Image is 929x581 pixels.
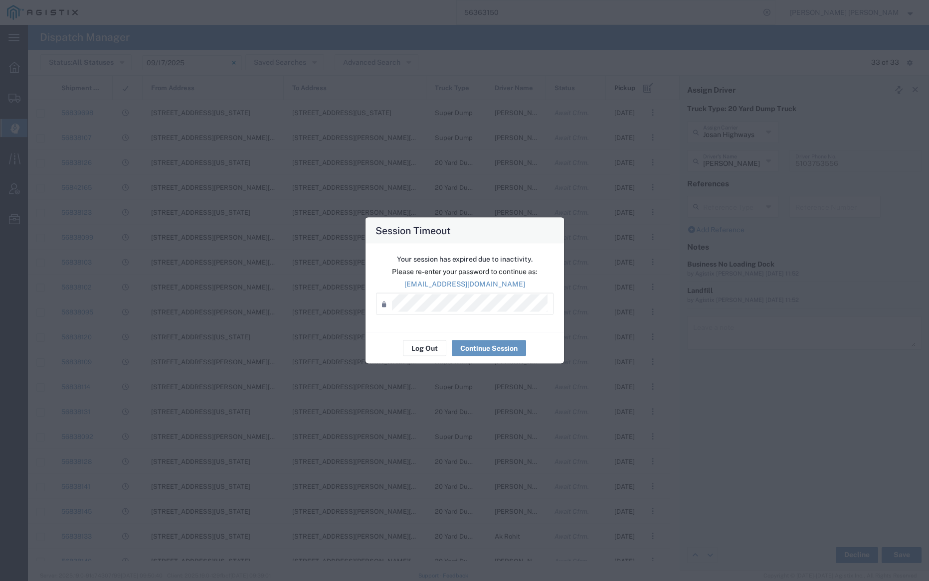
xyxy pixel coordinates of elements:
[375,223,451,238] h4: Session Timeout
[376,254,554,265] p: Your session has expired due to inactivity.
[403,340,446,356] button: Log Out
[452,340,526,356] button: Continue Session
[376,267,554,277] p: Please re-enter your password to continue as:
[376,279,554,290] p: [EMAIL_ADDRESS][DOMAIN_NAME]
